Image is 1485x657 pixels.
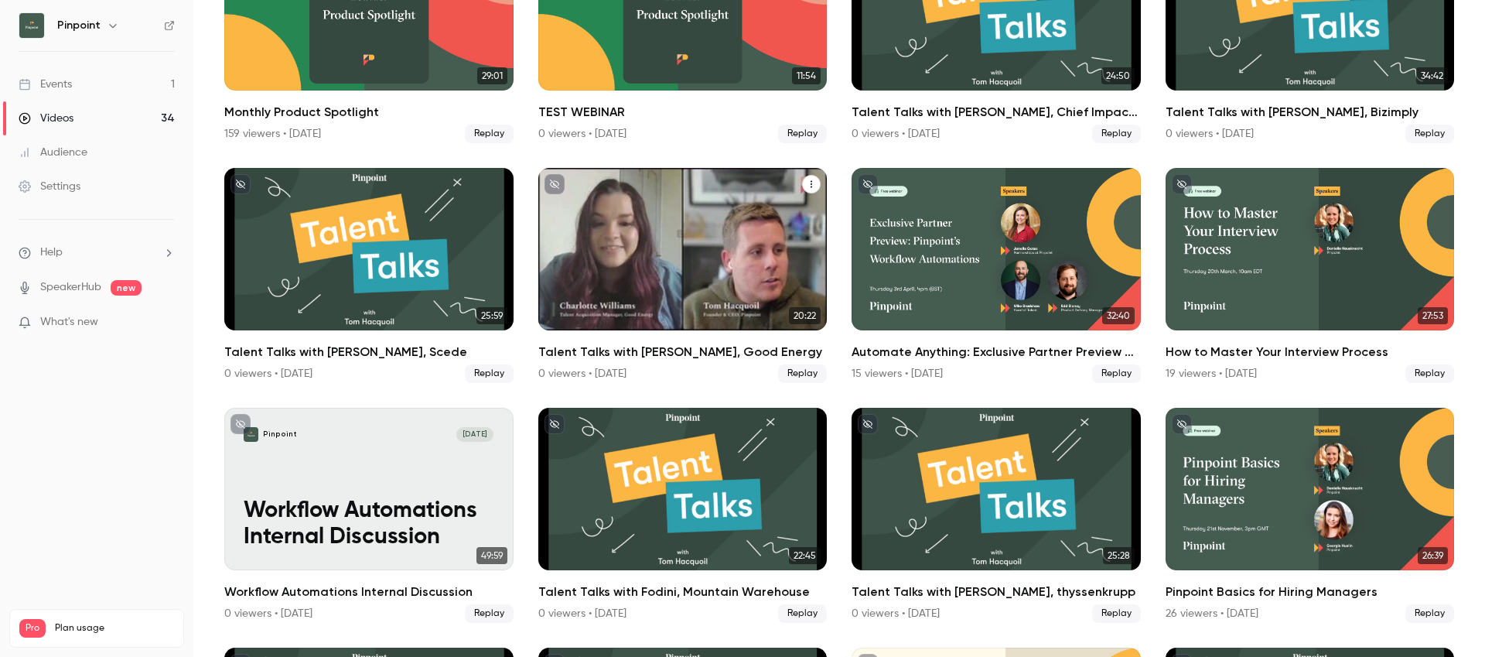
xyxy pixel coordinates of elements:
[1101,67,1135,84] span: 24:50
[852,126,940,142] div: 0 viewers • [DATE]
[778,125,827,143] span: Replay
[544,174,565,194] button: unpublished
[224,168,514,383] a: 25:59Talent Talks with [PERSON_NAME], Scede0 viewers • [DATE]Replay
[778,364,827,383] span: Replay
[40,245,63,261] span: Help
[1166,606,1258,621] div: 26 viewers • [DATE]
[244,498,493,551] p: Workflow Automations Internal Discussion
[852,366,943,382] div: 15 viewers • [DATE]
[852,408,1141,623] a: 25:28Talent Talks with [PERSON_NAME], thyssenkrupp0 viewers • [DATE]Replay
[1092,364,1141,383] span: Replay
[465,604,514,623] span: Replay
[19,13,44,38] img: Pinpoint
[1092,125,1141,143] span: Replay
[1405,604,1454,623] span: Replay
[476,547,507,564] span: 49:59
[1172,414,1192,434] button: unpublished
[1416,67,1448,84] span: 34:42
[224,168,514,383] li: Talent Talks with Nathan, Scede
[230,414,251,434] button: unpublished
[538,408,828,623] li: Talent Talks with Fodini, Mountain Warehouse
[456,427,493,442] span: [DATE]
[224,126,321,142] div: 159 viewers • [DATE]
[538,606,626,621] div: 0 viewers • [DATE]
[1092,604,1141,623] span: Replay
[789,547,821,564] span: 22:45
[465,364,514,383] span: Replay
[1405,364,1454,383] span: Replay
[244,427,258,442] img: Workflow Automations Internal Discussion
[858,174,878,194] button: unpublished
[852,168,1141,383] a: 32:40Automate Anything: Exclusive Partner Preview of Pinpoint’s Workflow Automations15 viewers • ...
[224,408,514,623] li: Workflow Automations Internal Discussion
[19,245,175,261] li: help-dropdown-opener
[1166,408,1455,623] li: Pinpoint Basics for Hiring Managers
[224,366,312,382] div: 0 viewers • [DATE]
[19,179,80,194] div: Settings
[1166,103,1455,121] h2: Talent Talks with [PERSON_NAME], Bizimply
[1103,547,1135,564] span: 25:28
[224,606,312,621] div: 0 viewers • [DATE]
[858,414,878,434] button: unpublished
[852,583,1141,601] h2: Talent Talks with [PERSON_NAME], thyssenkrupp
[111,280,142,296] span: new
[792,67,821,84] span: 11:54
[1102,307,1135,324] span: 32:40
[852,343,1141,361] h2: Automate Anything: Exclusive Partner Preview of Pinpoint’s Workflow Automations
[224,343,514,361] h2: Talent Talks with [PERSON_NAME], Scede
[1166,583,1455,601] h2: Pinpoint Basics for Hiring Managers
[1166,408,1455,623] a: 26:39Pinpoint Basics for Hiring Managers26 viewers • [DATE]Replay
[852,408,1141,623] li: Talent Talks with Sophie Brown, thyssenkrupp
[538,583,828,601] h2: Talent Talks with Fodini, Mountain Warehouse
[224,583,514,601] h2: Workflow Automations Internal Discussion
[19,111,73,126] div: Videos
[156,316,175,330] iframe: Noticeable Trigger
[778,604,827,623] span: Replay
[538,366,626,382] div: 0 viewers • [DATE]
[1418,307,1448,324] span: 27:53
[1166,366,1257,382] div: 19 viewers • [DATE]
[40,314,98,330] span: What's new
[1166,343,1455,361] h2: How to Master Your Interview Process
[538,168,828,383] li: Talent Talks with Charlotte Williams, Good Energy
[538,343,828,361] h2: Talent Talks with [PERSON_NAME], Good Energy
[538,408,828,623] a: 22:45Talent Talks with Fodini, Mountain Warehouse0 viewers • [DATE]Replay
[544,414,565,434] button: unpublished
[57,18,101,33] h6: Pinpoint
[19,145,87,160] div: Audience
[852,168,1141,383] li: Automate Anything: Exclusive Partner Preview of Pinpoint’s Workflow Automations
[55,622,174,635] span: Plan usage
[477,67,507,84] span: 29:01
[1418,547,1448,564] span: 26:39
[1166,168,1455,383] a: 27:53How to Master Your Interview Process19 viewers • [DATE]Replay
[1166,126,1254,142] div: 0 viewers • [DATE]
[465,125,514,143] span: Replay
[19,77,72,92] div: Events
[789,307,821,324] span: 20:22
[1172,174,1192,194] button: unpublished
[538,103,828,121] h2: TEST WEBINAR
[476,307,507,324] span: 25:59
[224,408,514,623] a: Workflow Automations Internal DiscussionPinpoint[DATE]Workflow Automations Internal Discussion49:...
[263,429,297,440] p: Pinpoint
[1166,168,1455,383] li: How to Master Your Interview Process
[1405,125,1454,143] span: Replay
[538,126,626,142] div: 0 viewers • [DATE]
[538,168,828,383] a: 20:22Talent Talks with [PERSON_NAME], Good Energy0 viewers • [DATE]Replay
[852,606,940,621] div: 0 viewers • [DATE]
[852,103,1141,121] h2: Talent Talks with [PERSON_NAME], Chief Impact Officer at WiHTL & Diversity in Retail
[19,619,46,638] span: Pro
[230,174,251,194] button: unpublished
[40,279,101,296] a: SpeakerHub
[224,103,514,121] h2: Monthly Product Spotlight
